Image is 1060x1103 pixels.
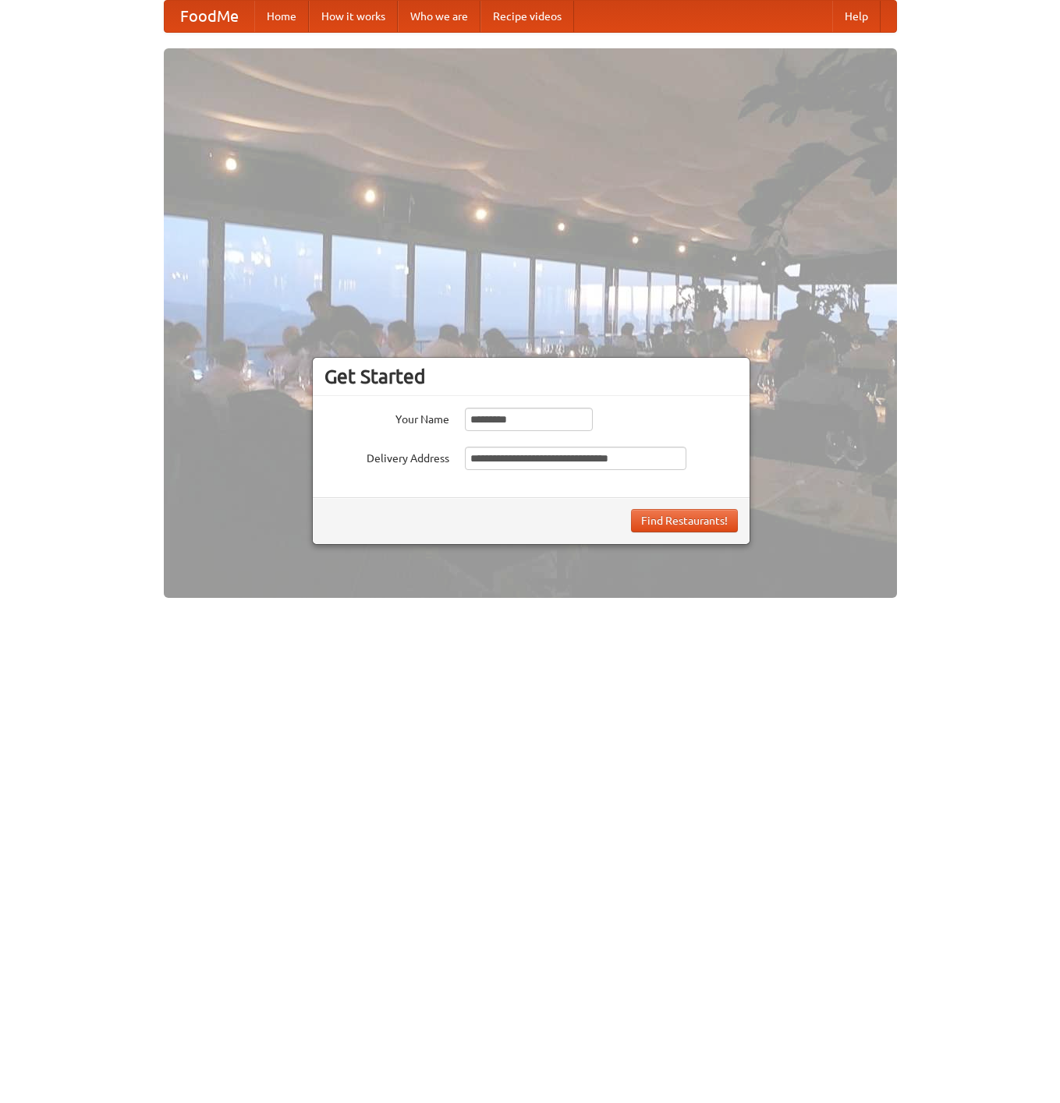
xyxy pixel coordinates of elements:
label: Delivery Address [324,447,449,466]
a: Help [832,1,881,32]
a: Who we are [398,1,480,32]
a: Home [254,1,309,32]
label: Your Name [324,408,449,427]
h3: Get Started [324,365,738,388]
a: FoodMe [165,1,254,32]
a: Recipe videos [480,1,574,32]
button: Find Restaurants! [631,509,738,532]
a: How it works [309,1,398,32]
